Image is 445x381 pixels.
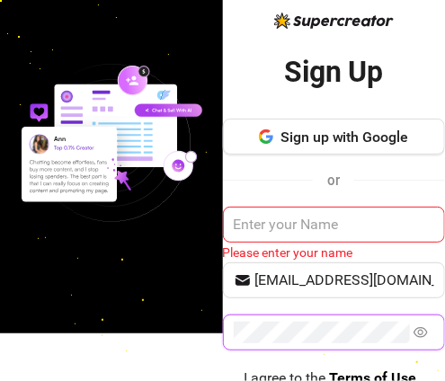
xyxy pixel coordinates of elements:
[274,13,394,29] img: logo-BBDzfeDw.svg
[280,128,409,146] span: Sign up with Google
[284,54,384,91] h2: Sign Up
[255,270,435,291] input: Your email
[327,173,340,189] span: or
[414,325,428,340] span: eye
